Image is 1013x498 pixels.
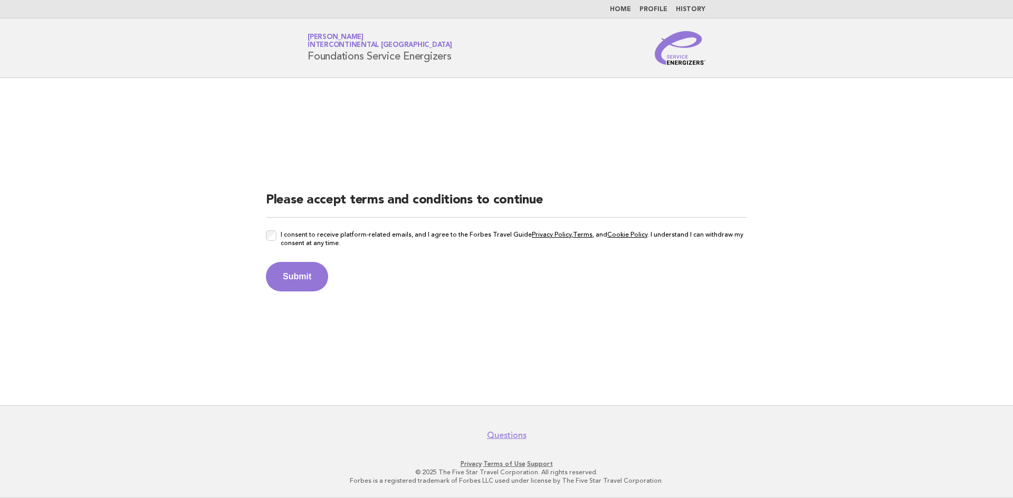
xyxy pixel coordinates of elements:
a: Home [610,6,631,13]
a: Terms [573,231,592,238]
a: Cookie Policy [607,231,647,238]
a: Privacy Policy [532,231,571,238]
a: Profile [639,6,667,13]
a: Terms of Use [483,460,525,467]
button: Submit [266,262,328,291]
a: [PERSON_NAME]InterContinental [GEOGRAPHIC_DATA] [308,34,452,48]
p: · · [184,460,829,468]
a: Privacy [461,460,482,467]
img: Service Energizers [655,31,705,65]
p: Forbes is a registered trademark of Forbes LLC used under license by The Five Star Travel Corpora... [184,476,829,485]
label: I consent to receive platform-related emails, and I agree to the Forbes Travel Guide , , and . I ... [281,230,747,253]
p: © 2025 The Five Star Travel Corporation. All rights reserved. [184,468,829,476]
h1: Foundations Service Energizers [308,34,452,62]
a: Support [527,460,553,467]
a: History [676,6,705,13]
span: InterContinental [GEOGRAPHIC_DATA] [308,42,452,49]
a: Questions [487,430,527,441]
h2: Please accept terms and conditions to continue [266,192,747,218]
